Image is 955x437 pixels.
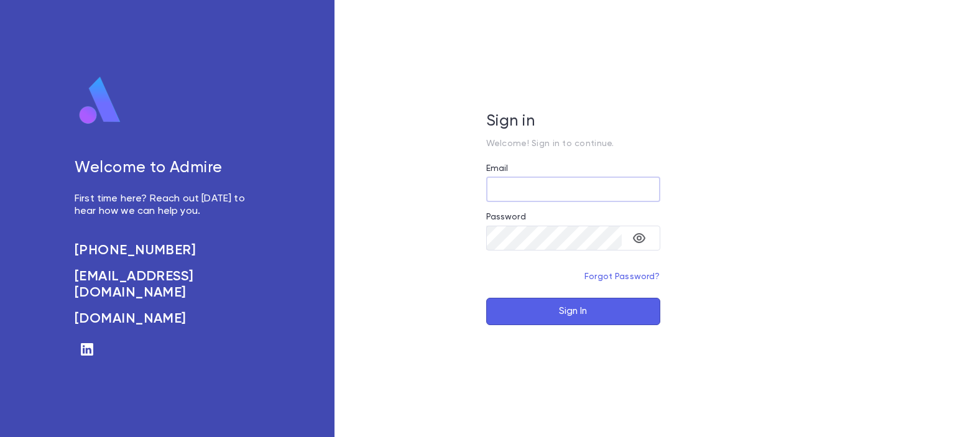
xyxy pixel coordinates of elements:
[75,242,259,259] a: [PHONE_NUMBER]
[486,163,509,173] label: Email
[486,113,660,131] h5: Sign in
[627,226,652,251] button: toggle password visibility
[584,272,660,281] a: Forgot Password?
[75,193,259,218] p: First time here? Reach out [DATE] to hear how we can help you.
[486,139,660,149] p: Welcome! Sign in to continue.
[486,212,526,222] label: Password
[75,159,259,178] h5: Welcome to Admire
[75,76,126,126] img: logo
[75,311,259,327] a: [DOMAIN_NAME]
[75,269,259,301] a: [EMAIL_ADDRESS][DOMAIN_NAME]
[486,298,660,325] button: Sign In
